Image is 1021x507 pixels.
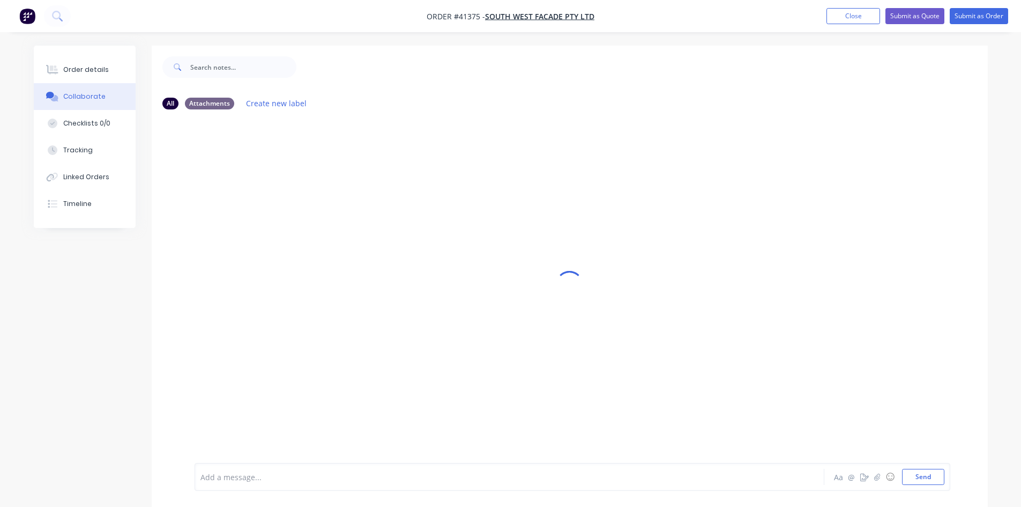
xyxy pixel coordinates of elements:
div: Order details [63,65,109,75]
div: Checklists 0/0 [63,119,110,128]
button: Checklists 0/0 [34,110,136,137]
button: Tracking [34,137,136,164]
div: Tracking [63,145,93,155]
a: South West Facade Pty Ltd [485,11,594,21]
div: Timeline [63,199,92,209]
button: Timeline [34,190,136,217]
span: Order #41375 - [427,11,485,21]
button: @ [845,471,858,483]
button: ☺ [884,471,897,483]
button: Send [902,469,944,485]
button: Close [826,8,880,24]
img: Factory [19,8,35,24]
button: Submit as Quote [885,8,944,24]
div: Linked Orders [63,172,109,182]
button: Linked Orders [34,164,136,190]
div: Collaborate [63,92,106,101]
button: Submit as Order [950,8,1008,24]
button: Order details [34,56,136,83]
button: Collaborate [34,83,136,110]
button: Aa [832,471,845,483]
